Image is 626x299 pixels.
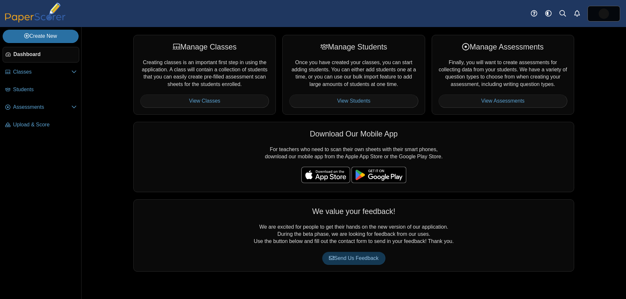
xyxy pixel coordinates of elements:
div: For teachers who need to scan their own sheets with their smart phones, download our mobile app f... [133,122,574,192]
div: We are excited for people to get their hands on the new version of our application. During the be... [133,199,574,272]
div: We value your feedback! [140,206,567,217]
a: Classes [3,64,79,80]
span: Upload & Score [13,121,77,128]
a: Alerts [570,7,584,21]
a: View Classes [140,94,269,107]
a: Upload & Score [3,117,79,133]
div: Finally, you will want to create assessments for collecting data from your students. We have a va... [432,35,574,114]
img: google-play-badge.png [351,167,406,183]
a: View Assessments [439,94,567,107]
a: Dashboard [3,47,79,63]
div: Manage Classes [140,42,269,52]
span: Students [13,86,77,93]
a: PaperScorer [3,18,68,23]
div: Manage Assessments [439,42,567,52]
a: ps.hreErqNOxSkiDGg1 [588,6,620,21]
img: ps.hreErqNOxSkiDGg1 [599,8,609,19]
a: Send Us Feedback [322,252,385,265]
span: Assessments [13,104,71,111]
div: Download Our Mobile App [140,129,567,139]
span: Send Us Feedback [329,255,379,261]
a: Students [3,82,79,98]
span: Micah Willis [599,8,609,19]
div: Creating classes is an important first step in using the application. A class will contain a coll... [133,35,276,114]
img: PaperScorer [3,3,68,22]
div: Once you have created your classes, you can start adding students. You can either add students on... [282,35,425,114]
a: Create New [3,30,79,43]
span: Dashboard [13,51,76,58]
a: View Students [289,94,418,107]
div: Manage Students [289,42,418,52]
span: Classes [13,68,71,76]
img: apple-store-badge.svg [301,167,350,183]
a: Assessments [3,100,79,115]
